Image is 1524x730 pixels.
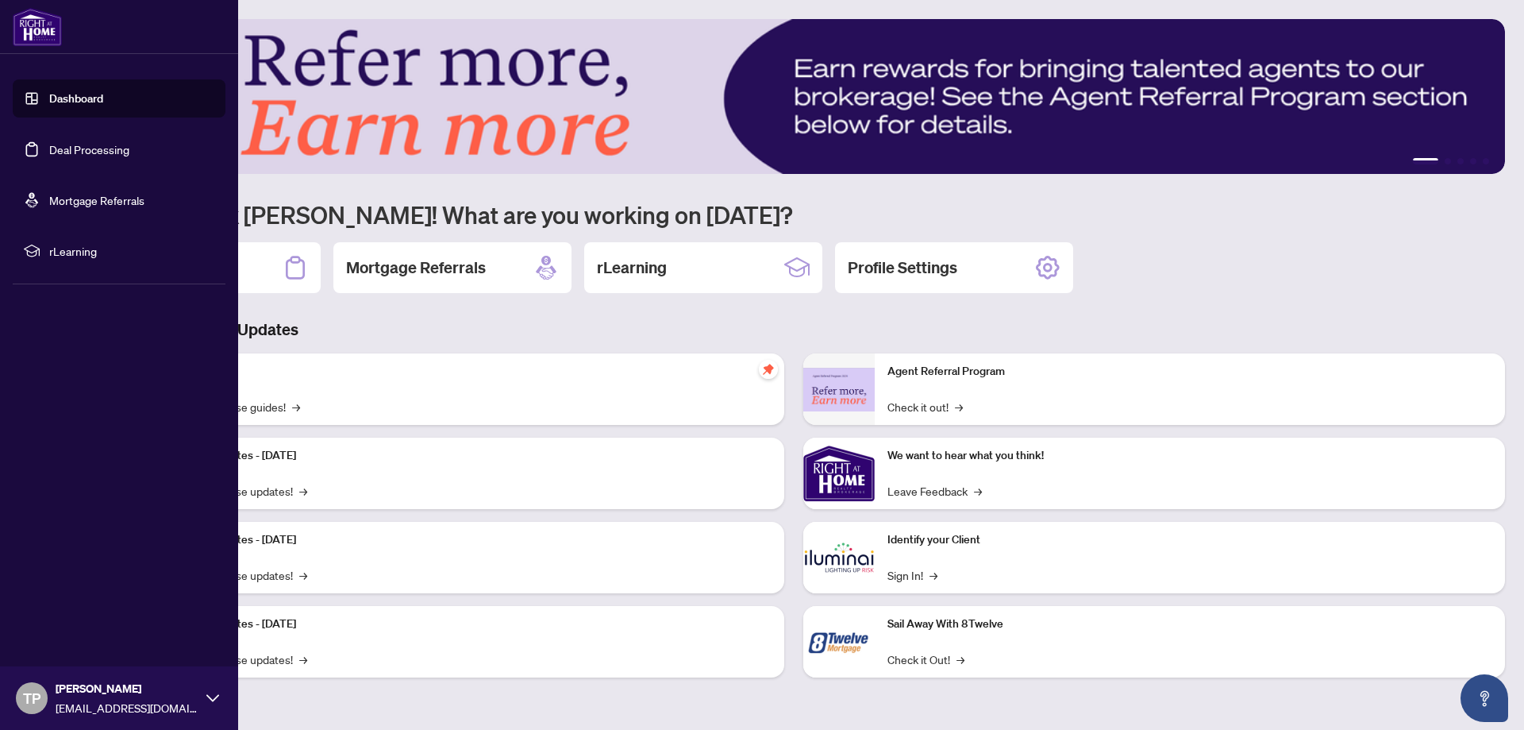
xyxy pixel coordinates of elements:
a: Check it out!→ [887,398,963,415]
span: → [974,482,982,500]
p: Self-Help [167,363,772,380]
img: Agent Referral Program [803,368,875,411]
button: Open asap [1460,674,1508,722]
a: Dashboard [49,91,103,106]
img: logo [13,8,62,46]
h2: Profile Settings [848,257,957,279]
h2: rLearning [597,257,667,279]
p: Sail Away With 8Twelve [887,616,1492,633]
a: Mortgage Referrals [49,193,144,207]
span: pushpin [759,360,778,379]
img: Slide 0 [83,19,1505,174]
a: Sign In!→ [887,566,937,584]
span: → [956,651,964,668]
h1: Welcome back [PERSON_NAME]! What are you working on [DATE]? [83,199,1505,230]
button: 2 [1445,158,1451,164]
button: 4 [1470,158,1476,164]
p: Agent Referral Program [887,363,1492,380]
span: → [299,482,307,500]
span: TP [23,687,40,709]
h3: Brokerage & Industry Updates [83,319,1505,341]
span: [PERSON_NAME] [56,680,198,697]
span: → [292,398,300,415]
h2: Mortgage Referrals [346,257,486,279]
button: 3 [1457,158,1464,164]
img: Identify your Client [803,522,875,593]
span: → [929,566,937,584]
span: [EMAIL_ADDRESS][DOMAIN_NAME] [56,699,198,716]
span: → [299,566,307,584]
button: 1 [1413,158,1438,164]
p: We want to hear what you think! [887,447,1492,465]
a: Deal Processing [49,142,129,156]
a: Leave Feedback→ [887,482,982,500]
span: rLearning [49,242,214,260]
img: Sail Away With 8Twelve [803,606,875,678]
a: Check it Out!→ [887,651,964,668]
span: → [299,651,307,668]
span: → [955,398,963,415]
img: We want to hear what you think! [803,438,875,509]
p: Platform Updates - [DATE] [167,616,772,633]
button: 5 [1483,158,1489,164]
p: Platform Updates - [DATE] [167,531,772,549]
p: Platform Updates - [DATE] [167,447,772,465]
p: Identify your Client [887,531,1492,549]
